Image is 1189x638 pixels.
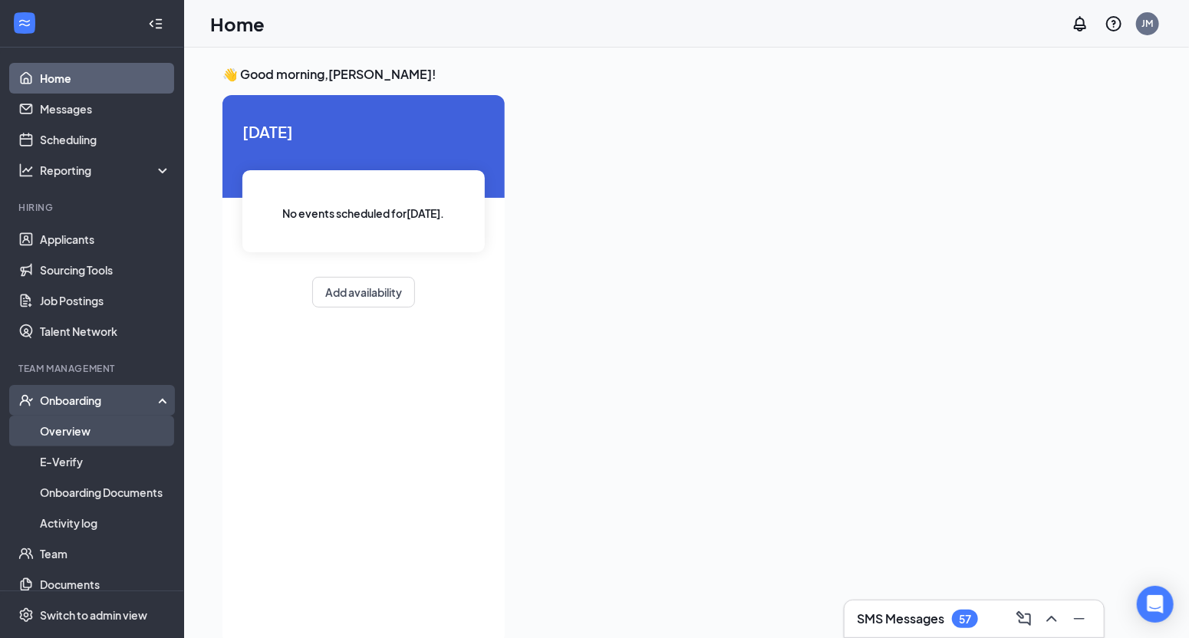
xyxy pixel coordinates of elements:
svg: Analysis [18,163,34,178]
a: Scheduling [40,124,171,155]
div: Onboarding [40,393,158,408]
a: Messages [40,94,171,124]
div: Team Management [18,362,168,375]
svg: Collapse [148,16,163,31]
a: Documents [40,569,171,600]
a: Sourcing Tools [40,255,171,285]
a: Talent Network [40,316,171,347]
svg: UserCheck [18,393,34,408]
h3: 👋 Good morning, [PERSON_NAME] ! [222,66,1151,83]
span: No events scheduled for [DATE] . [283,205,445,222]
h1: Home [210,11,265,37]
div: JM [1142,17,1154,30]
button: ChevronUp [1039,607,1064,631]
svg: QuestionInfo [1105,15,1123,33]
svg: ComposeMessage [1015,610,1033,628]
svg: Settings [18,607,34,623]
a: Applicants [40,224,171,255]
a: Home [40,63,171,94]
a: E-Verify [40,446,171,477]
svg: WorkstreamLogo [17,15,32,31]
button: ComposeMessage [1012,607,1036,631]
a: Overview [40,416,171,446]
svg: Minimize [1070,610,1089,628]
div: Reporting [40,163,172,178]
button: Add availability [312,277,415,307]
div: Switch to admin view [40,607,147,623]
span: [DATE] [242,120,485,143]
div: Open Intercom Messenger [1137,586,1174,623]
a: Onboarding Documents [40,477,171,508]
svg: ChevronUp [1042,610,1061,628]
div: 57 [959,613,971,626]
a: Team [40,538,171,569]
button: Minimize [1067,607,1092,631]
h3: SMS Messages [857,610,944,627]
a: Job Postings [40,285,171,316]
div: Hiring [18,201,168,214]
svg: Notifications [1071,15,1089,33]
a: Activity log [40,508,171,538]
